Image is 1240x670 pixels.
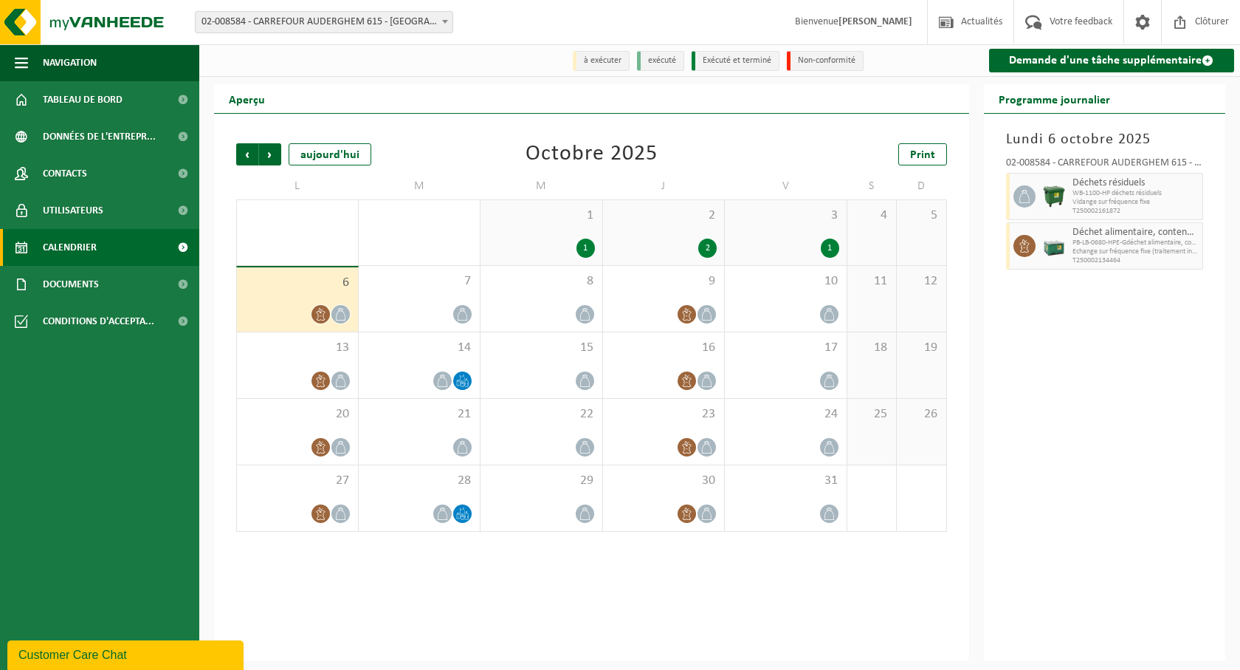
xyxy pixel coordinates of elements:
img: WB-1100-HPE-GN-01 [1043,185,1065,208]
span: Conditions d'accepta... [43,303,154,340]
span: Déchets résiduels [1072,177,1199,189]
li: exécuté [637,51,684,71]
iframe: chat widget [7,637,247,670]
div: 1 [821,239,839,258]
span: 5 [904,208,938,224]
td: D [897,173,946,199]
span: 25 [855,406,889,423]
td: J [603,173,726,199]
span: 02-008584 - CARREFOUR AUDERGHEM 615 - AUDERGHEM [196,12,452,33]
strong: [PERSON_NAME] [838,16,912,27]
span: 9 [610,273,717,290]
a: Demande d'une tâche supplémentaire [989,49,1235,72]
span: PB-LB-0680-HPE-Gdéchet alimentaire, contenant des produits d [1072,239,1199,247]
li: à exécuter [573,51,630,71]
span: 26 [904,406,938,423]
span: WB-1100-HP déchets résiduels [1072,189,1199,198]
span: Vidange sur fréquence fixe [1072,198,1199,207]
li: Exécuté et terminé [692,51,779,71]
div: 02-008584 - CARREFOUR AUDERGHEM 615 - [GEOGRAPHIC_DATA] [1006,158,1204,173]
span: Documents [43,266,99,303]
span: Navigation [43,44,97,81]
span: 02-008584 - CARREFOUR AUDERGHEM 615 - AUDERGHEM [195,11,453,33]
span: 14 [366,340,473,356]
span: 23 [610,406,717,423]
span: Déchet alimentaire, contenant des produits d'origine animale, emballage mélangé (sans verre), cat 3 [1072,227,1199,239]
span: Tableau de bord [43,81,123,118]
img: PB-LB-0680-HPE-GN-01 [1043,235,1065,257]
h2: Aperçu [214,84,280,113]
div: 1 [576,239,595,258]
span: Précédent [236,143,258,165]
td: M [480,173,603,199]
span: 1 [488,208,595,224]
span: 28 [366,473,473,489]
span: 20 [244,406,351,423]
td: S [847,173,897,199]
span: 30 [610,473,717,489]
span: 6 [244,275,351,291]
span: 11 [855,273,889,290]
div: Octobre 2025 [526,143,658,165]
span: 27 [244,473,351,489]
span: Utilisateurs [43,192,103,229]
span: 24 [732,406,839,423]
td: V [725,173,847,199]
span: 13 [244,340,351,356]
span: 22 [488,406,595,423]
h2: Programme journalier [984,84,1125,113]
span: 3 [732,208,839,224]
span: T250002134464 [1072,256,1199,265]
span: 21 [366,406,473,423]
span: 15 [488,340,595,356]
span: Suivant [259,143,281,165]
span: Print [910,149,935,161]
span: Calendrier [43,229,97,266]
span: 17 [732,340,839,356]
li: Non-conformité [787,51,864,71]
span: 31 [732,473,839,489]
span: 29 [488,473,595,489]
span: T250002161872 [1072,207,1199,216]
span: 8 [488,273,595,290]
span: 7 [366,273,473,290]
span: Contacts [43,155,87,192]
h3: Lundi 6 octobre 2025 [1006,129,1204,151]
span: 18 [855,340,889,356]
a: Print [898,143,947,165]
span: 10 [732,273,839,290]
span: Echange sur fréquence fixe (traitement inclus) [1072,247,1199,256]
span: 4 [855,208,889,224]
span: 12 [904,273,938,290]
span: 19 [904,340,938,356]
td: L [236,173,359,199]
span: 16 [610,340,717,356]
div: aujourd'hui [289,143,371,165]
td: M [359,173,481,199]
span: Données de l'entrepr... [43,118,156,155]
span: 2 [610,208,717,224]
div: 2 [698,239,717,258]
